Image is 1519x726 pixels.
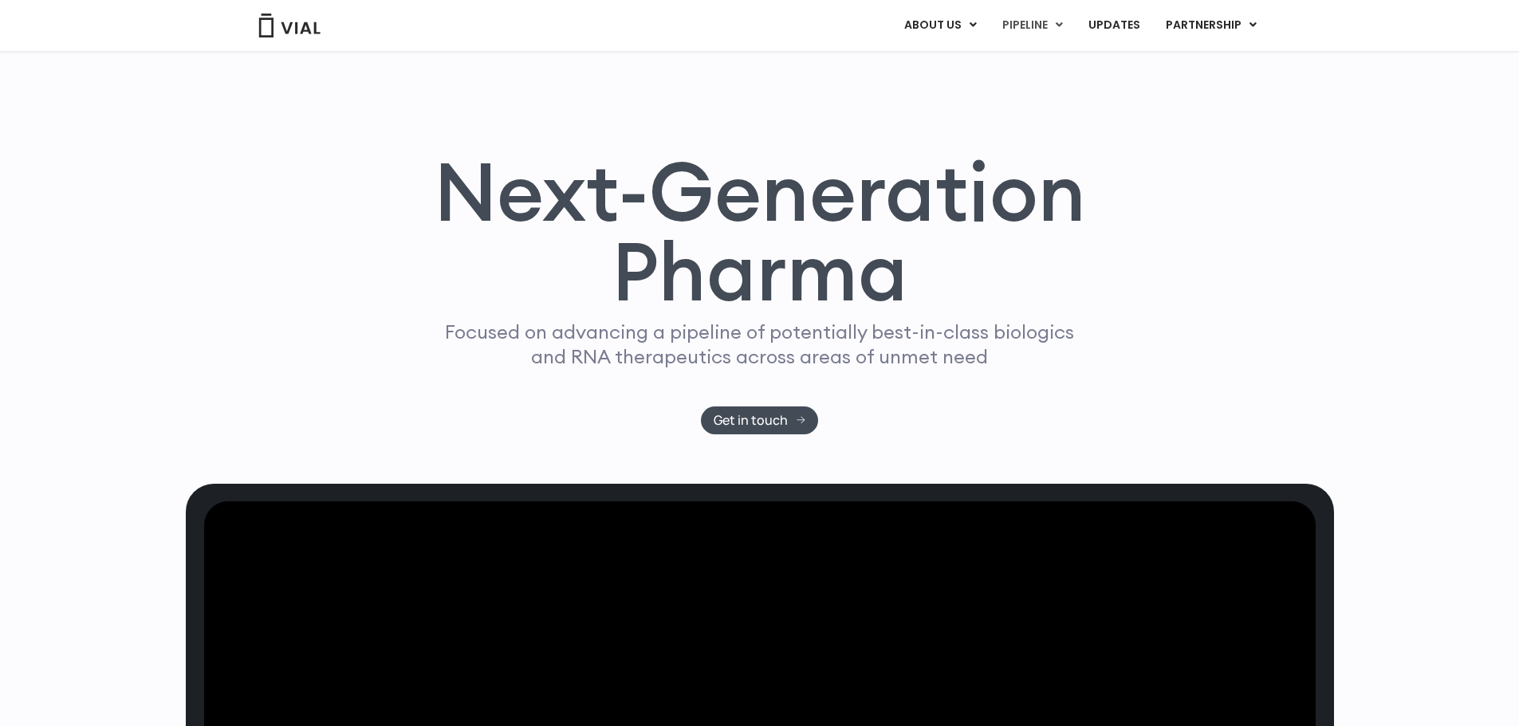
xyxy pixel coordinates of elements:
[1076,12,1152,39] a: UPDATES
[701,406,818,434] a: Get in touch
[439,320,1081,369] p: Focused on advancing a pipeline of potentially best-in-class biologics and RNA therapeutics acros...
[258,14,321,37] img: Vial Logo
[990,12,1075,39] a: PIPELINEMenu Toggle
[1153,12,1269,39] a: PARTNERSHIPMenu Toggle
[714,414,788,426] span: Get in touch
[891,12,989,39] a: ABOUT USMenu Toggle
[415,151,1105,312] h1: Next-Generation Pharma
